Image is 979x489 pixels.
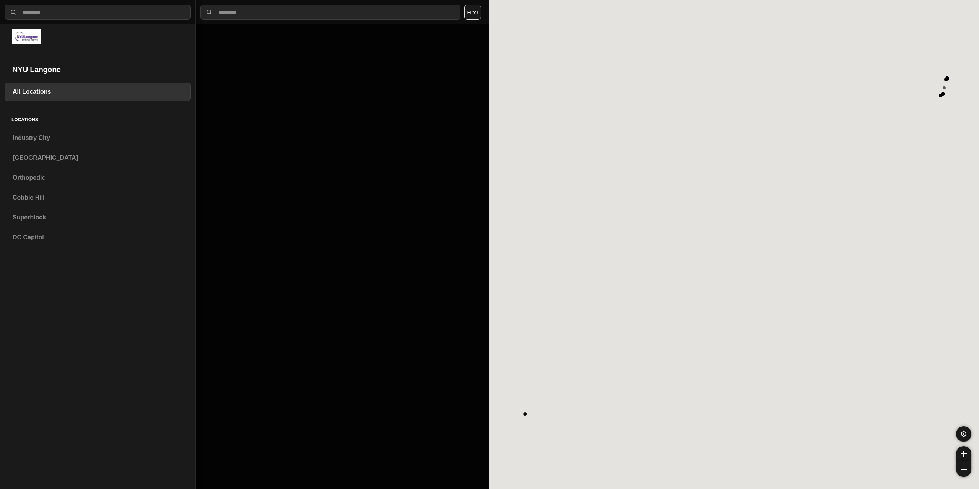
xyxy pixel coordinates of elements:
img: logo [12,29,41,44]
h5: Locations [5,107,191,129]
a: Orthopedic [5,169,191,187]
h2: NYU Langone [12,64,183,75]
button: zoom-out [956,461,971,477]
button: recenter [956,426,971,442]
h3: All Locations [13,87,183,96]
h3: Superblock [13,213,183,222]
a: All Locations [5,83,191,101]
button: Filter [464,5,481,20]
h3: Industry City [13,133,183,143]
a: Superblock [5,208,191,227]
img: zoom-out [961,466,967,472]
img: recenter [960,431,967,437]
img: search [205,8,213,16]
img: zoom-in [961,451,967,457]
a: Industry City [5,129,191,147]
h3: [GEOGRAPHIC_DATA] [13,153,183,162]
a: [GEOGRAPHIC_DATA] [5,149,191,167]
button: zoom-in [956,446,971,461]
h3: Cobble Hill [13,193,183,202]
a: DC Capitol [5,228,191,247]
h3: Orthopedic [13,173,183,182]
img: search [10,8,17,16]
h3: DC Capitol [13,233,183,242]
a: Cobble Hill [5,188,191,207]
